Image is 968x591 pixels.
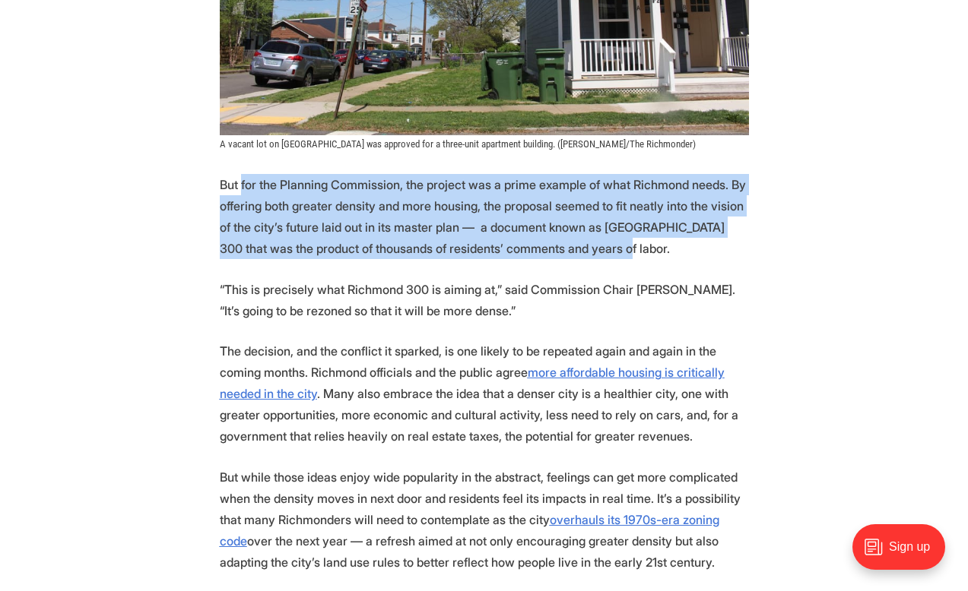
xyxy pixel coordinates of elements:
p: “This is precisely what Richmond 300 is aiming at,” said Commission Chair [PERSON_NAME]. “It’s go... [220,279,749,321]
p: But while those ideas enjoy wide popularity in the abstract, feelings can get more complicated wh... [220,466,749,573]
a: overhauls its 1970s-era zoning code [220,512,719,548]
p: But for the Planning Commission, the project was a prime example of what Richmond needs. By offer... [220,174,749,259]
span: A vacant lot on [GEOGRAPHIC_DATA] was approved for a three-unit apartment building. ([PERSON_NAME... [220,138,696,150]
iframe: portal-trigger [839,517,968,591]
p: The decision, and the conflict it sparked, is one likely to be repeated again and again in the co... [220,340,749,447]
